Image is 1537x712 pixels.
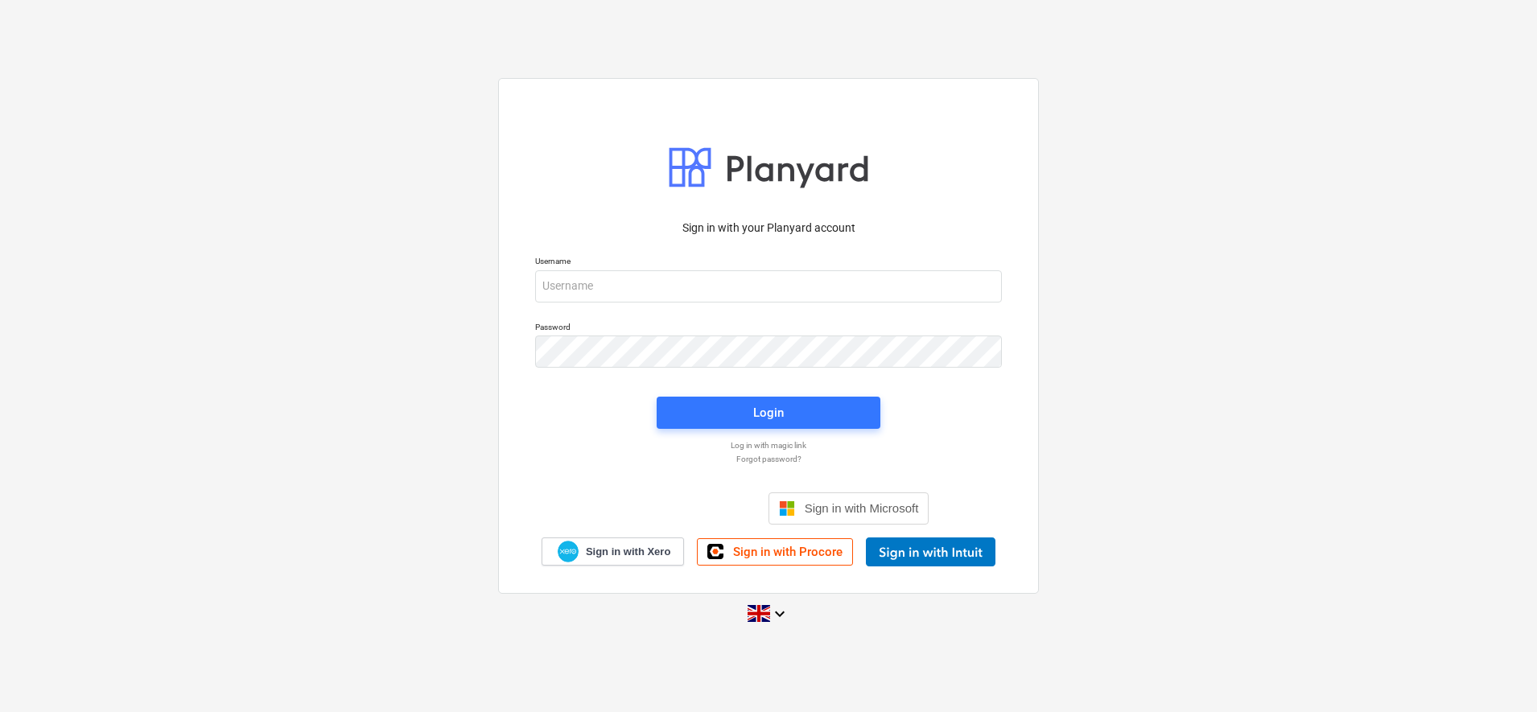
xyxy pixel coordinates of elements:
img: Xero logo [558,541,579,562]
a: Sign in with Procore [697,538,853,566]
input: Username [535,270,1002,302]
span: Sign in with Procore [733,545,843,559]
a: Forgot password? [527,454,1010,464]
iframe: Sign in with Google Button [600,491,764,526]
a: Sign in with Xero [542,537,685,566]
a: Log in with magic link [527,440,1010,451]
i: keyboard_arrow_down [770,604,789,624]
button: Login [657,397,880,429]
p: Password [535,322,1002,335]
div: Login [753,402,784,423]
p: Username [535,256,1002,270]
span: Sign in with Microsoft [805,501,919,515]
img: Microsoft logo [779,500,795,517]
p: Sign in with your Planyard account [535,220,1002,237]
span: Sign in with Xero [586,545,670,559]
